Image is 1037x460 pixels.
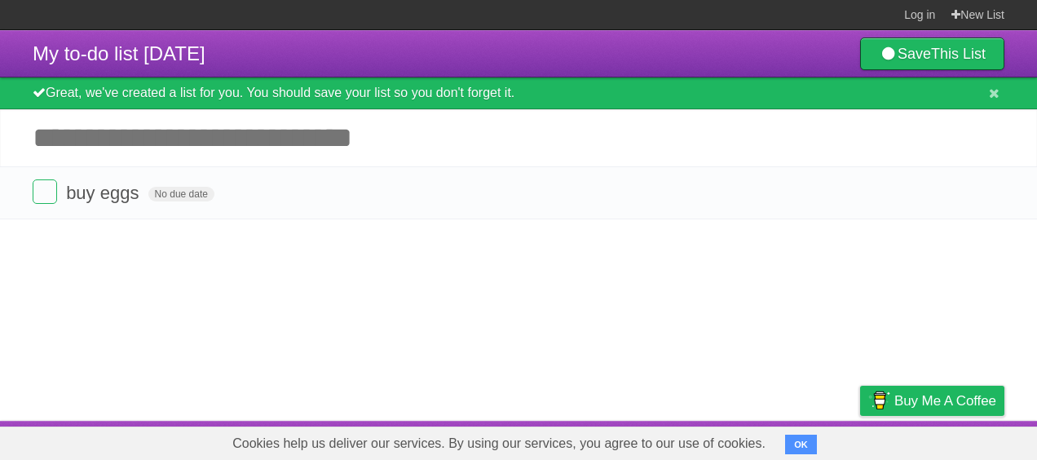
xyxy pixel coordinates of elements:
span: My to-do list [DATE] [33,42,205,64]
button: OK [785,435,817,454]
a: Privacy [839,425,881,456]
a: SaveThis List [860,38,1004,70]
b: This List [931,46,986,62]
a: Suggest a feature [902,425,1004,456]
span: Cookies help us deliver our services. By using our services, you agree to our use of cookies. [216,427,782,460]
a: Developers [697,425,763,456]
a: About [643,425,677,456]
a: Buy me a coffee [860,386,1004,416]
img: Buy me a coffee [868,387,890,414]
span: Buy me a coffee [894,387,996,415]
label: Done [33,179,57,204]
span: No due date [148,187,214,201]
span: buy eggs [66,183,143,203]
a: Terms [783,425,819,456]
